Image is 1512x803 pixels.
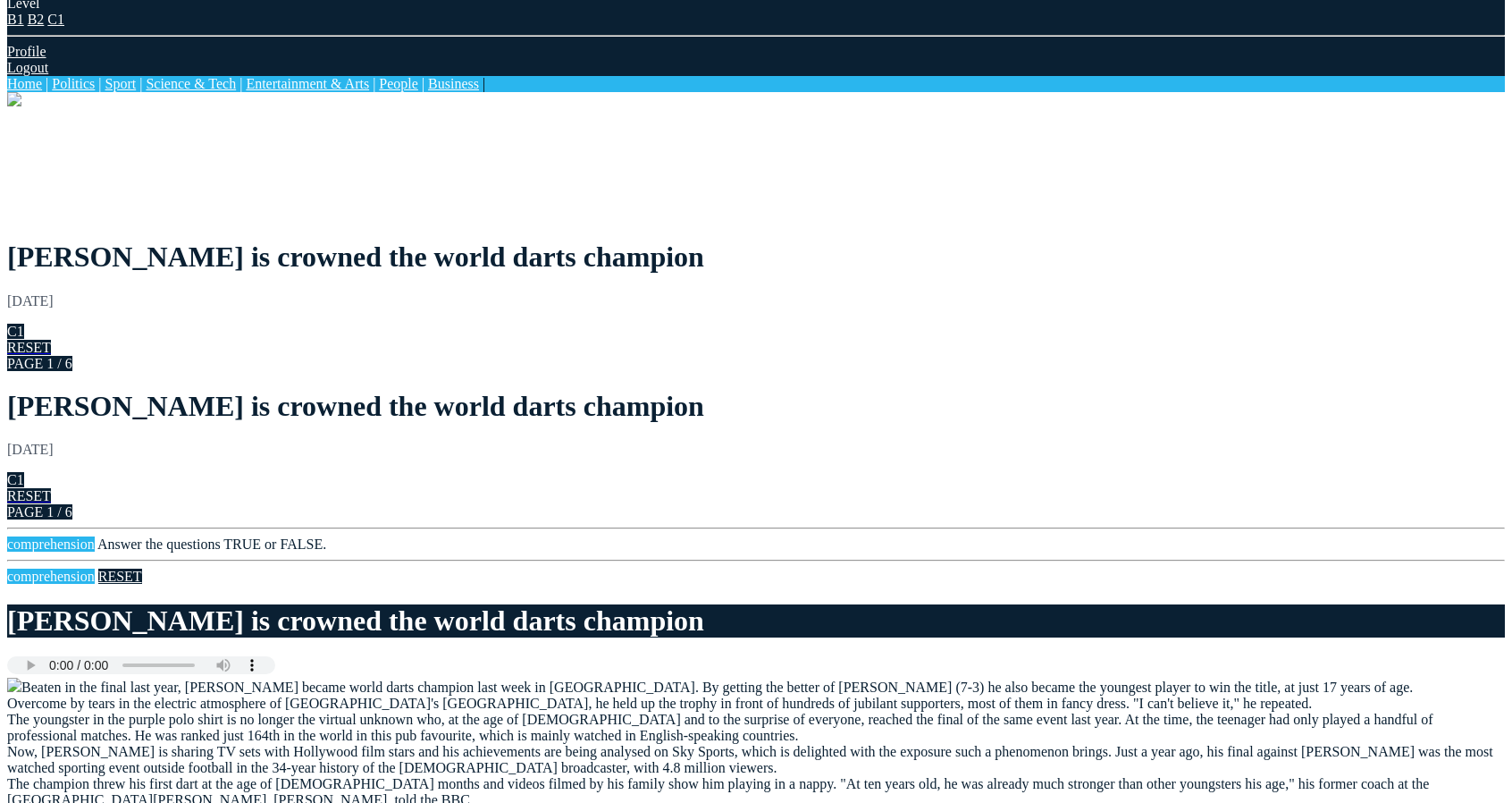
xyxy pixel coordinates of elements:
img: RUWG4TiMlI7VnYKOPW5g9SP0CXvcetwEHzH2s6zD.jpg [7,678,21,692]
span: comprehension [7,537,95,552]
span: | [46,76,48,91]
a: Profile [7,44,46,59]
a: RESET [7,340,51,355]
a: B2 [28,12,45,27]
a: Science & Tech [146,76,236,91]
span: C1 [7,472,24,487]
span: | [139,76,142,91]
h1: [PERSON_NAME] is crowned the world darts champion [7,241,1505,274]
a: C1 [47,12,64,27]
audio: Your browser does not support the audio element. [7,656,275,674]
span: | [422,76,424,91]
img: RUWG4TiMlI7VnYKOPW5g9SP0CXvcetwEHzH2s6zD.jpg [7,92,21,106]
a: Entertainment & Arts [246,76,369,91]
a: RESET [7,488,51,503]
span: comprehension [7,569,95,584]
a: RESET [98,569,142,584]
a: Logout [7,60,48,75]
p: [DATE] [7,442,1505,458]
a: People [379,76,418,91]
a: B1 [7,12,24,27]
span: PAGE 1 / 6 [7,356,72,371]
h1: [PERSON_NAME] is crowned the world darts champion [7,604,1505,638]
a: Home [7,76,42,91]
h1: [PERSON_NAME] is crowned the world darts champion [7,390,1505,423]
a: Sport [105,76,137,91]
a: Business [428,76,479,91]
span: | [373,76,375,91]
span: | [239,76,242,91]
a: Politics [52,76,95,91]
span: C1 [7,324,24,339]
span: | [483,76,485,91]
span: Answer the questions TRUE or FALSE. [97,537,326,552]
span: | [98,76,101,91]
p: [DATE] [7,293,1505,309]
span: PAGE 1 / 6 [7,504,72,520]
